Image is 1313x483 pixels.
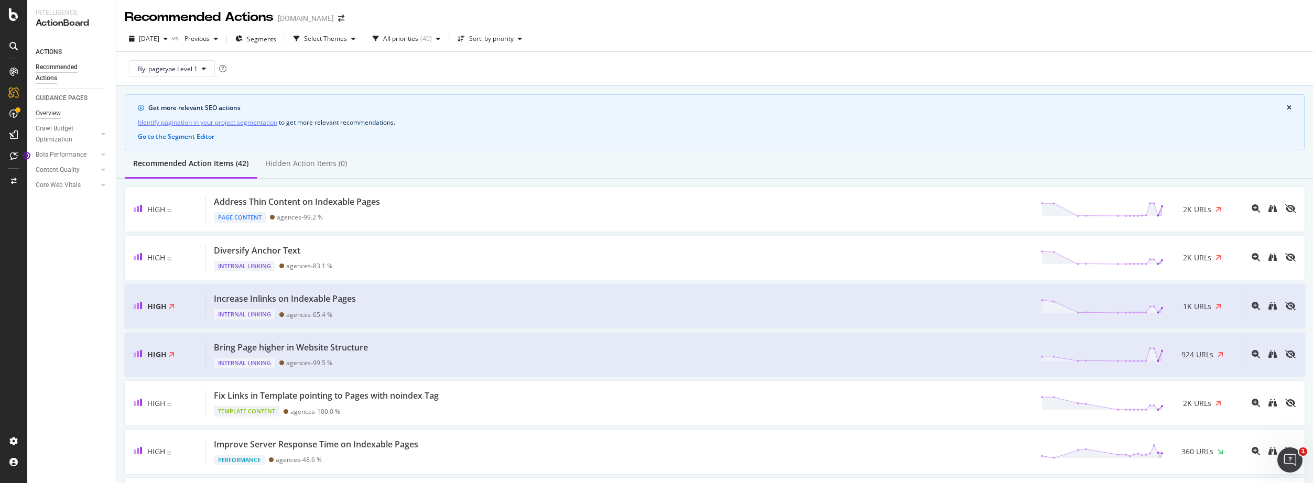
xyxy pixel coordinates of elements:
span: Segments [247,35,276,43]
div: agences - 100.0 % [290,408,340,415]
img: Equal [167,452,171,455]
div: agences - 65.4 % [286,311,332,319]
div: eye-slash [1285,253,1296,261]
div: Bring Page higher in Website Structure [214,342,368,354]
span: vs [172,34,180,42]
a: Recommended Actions [36,62,108,84]
img: Equal [167,403,171,406]
div: Performance [214,455,265,465]
img: Equal [167,209,171,212]
div: Content Quality [36,164,80,175]
div: eye-slash [1285,204,1296,213]
div: Internal Linking [214,358,275,368]
div: eye-slash [1285,302,1296,310]
div: binoculars [1268,253,1277,261]
div: Template Content [214,406,279,416]
a: binoculars [1268,302,1277,311]
div: Page Content [214,212,266,223]
a: Overview [36,108,108,119]
div: Tooltip anchor [22,151,31,160]
div: Overview [36,108,61,119]
button: All priorities(40) [368,30,444,47]
a: Content Quality [36,164,98,175]
div: Address Thin Content on Indexable Pages [214,196,380,208]
span: 1 [1299,447,1307,456]
a: ACTIONS [36,47,108,58]
a: GUIDANCE PAGES [36,93,108,104]
img: Equal [167,257,171,260]
span: 2K URLs [1183,398,1211,409]
div: info banner [125,94,1305,150]
div: magnifying-glass-plus [1252,350,1260,358]
div: binoculars [1268,302,1277,310]
div: Fix Links in Template pointing to Pages with noindex Tag [214,390,439,402]
span: High [147,204,165,214]
div: Recommended Actions [125,8,274,26]
button: Go to the Segment Editor [138,132,214,141]
div: Internal Linking [214,261,275,271]
a: Identify pagination in your project segmentation [138,117,277,128]
div: Get more relevant SEO actions [148,103,1287,113]
span: 2K URLs [1183,204,1211,215]
div: binoculars [1268,350,1277,358]
div: agences - 83.1 % [286,262,332,270]
a: binoculars [1268,205,1277,214]
div: binoculars [1268,399,1277,407]
span: 924 URLs [1181,349,1213,360]
div: Sort: by priority [469,36,514,42]
div: Diversify Anchor Text [214,245,300,257]
div: Internal Linking [214,309,275,320]
span: 2025 Oct. 13th [139,34,159,43]
div: Hidden Action Items (0) [265,158,347,169]
div: ActionBoard [36,17,107,29]
span: High [147,253,165,262]
span: By: pagetype Level 1 [138,64,198,73]
a: binoculars [1268,350,1277,359]
span: 2K URLs [1183,253,1211,263]
span: High [147,398,165,408]
div: ACTIONS [36,47,62,58]
span: Previous [180,34,210,43]
div: eye-slash [1285,350,1296,358]
div: Select Themes [304,36,347,42]
div: magnifying-glass-plus [1252,302,1260,310]
span: High [147,301,167,311]
a: Crawl Budget Optimization [36,123,98,145]
div: eye-slash [1285,399,1296,407]
div: Crawl Budget Optimization [36,123,91,145]
div: ( 40 ) [420,36,432,42]
div: Improve Server Response Time on Indexable Pages [214,438,418,451]
div: All priorities [383,36,418,42]
div: binoculars [1268,447,1277,455]
div: agences - 99.5 % [286,359,332,367]
button: Select Themes [289,30,360,47]
a: binoculars [1268,447,1277,456]
button: By: pagetype Level 1 [129,60,215,77]
div: magnifying-glass-plus [1252,253,1260,261]
div: magnifying-glass-plus [1252,399,1260,407]
div: magnifying-glass-plus [1252,204,1260,213]
span: 360 URLs [1181,446,1213,457]
div: Increase Inlinks on Indexable Pages [214,293,356,305]
div: magnifying-glass-plus [1252,447,1260,455]
div: Intelligence [36,8,107,17]
button: Sort: by priority [453,30,526,47]
span: 1K URLs [1183,301,1211,312]
div: Recommended Actions [36,62,99,84]
div: Core Web Vitals [36,180,81,191]
iframe: Intercom live chat [1277,447,1303,473]
div: GUIDANCE PAGES [36,93,88,104]
button: close banner [1284,101,1294,115]
div: arrow-right-arrow-left [338,15,344,22]
div: Recommended Action Items (42) [133,158,248,169]
div: agences - 48.6 % [276,456,322,464]
a: Bots Performance [36,149,98,160]
div: Bots Performance [36,149,86,160]
div: [DOMAIN_NAME] [278,13,334,24]
a: binoculars [1268,254,1277,262]
button: [DATE] [125,30,172,47]
a: Core Web Vitals [36,180,98,191]
div: agences - 99.2 % [277,213,323,221]
button: Segments [231,30,280,47]
div: to get more relevant recommendations . [138,117,1292,128]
